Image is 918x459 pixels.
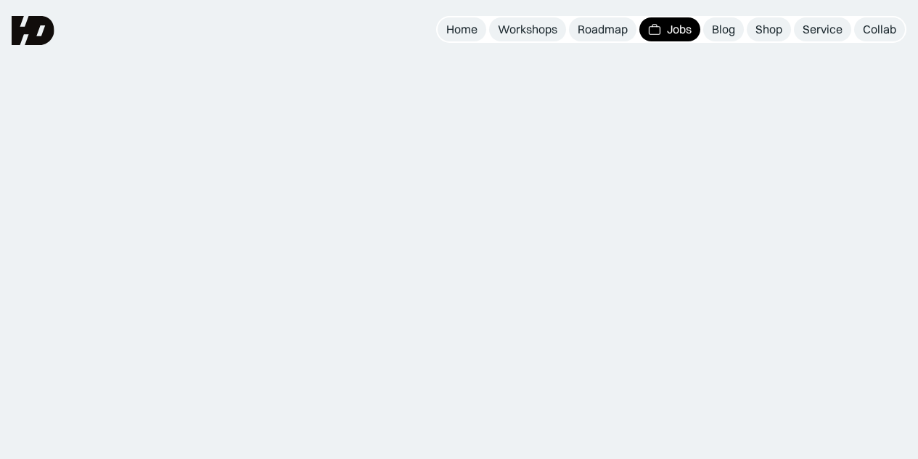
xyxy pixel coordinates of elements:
a: Workshops [489,17,566,41]
a: Home [438,17,486,41]
div: Blog [712,22,735,37]
div: Workshops [498,22,557,37]
a: Service [794,17,851,41]
div: Roadmap [578,22,628,37]
a: Shop [747,17,791,41]
div: Jobs [667,22,692,37]
a: Collab [854,17,905,41]
a: Roadmap [569,17,636,41]
div: Home [446,22,478,37]
div: Service [803,22,843,37]
div: Shop [755,22,782,37]
div: Collab [863,22,896,37]
a: Jobs [639,17,700,41]
a: Blog [703,17,744,41]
